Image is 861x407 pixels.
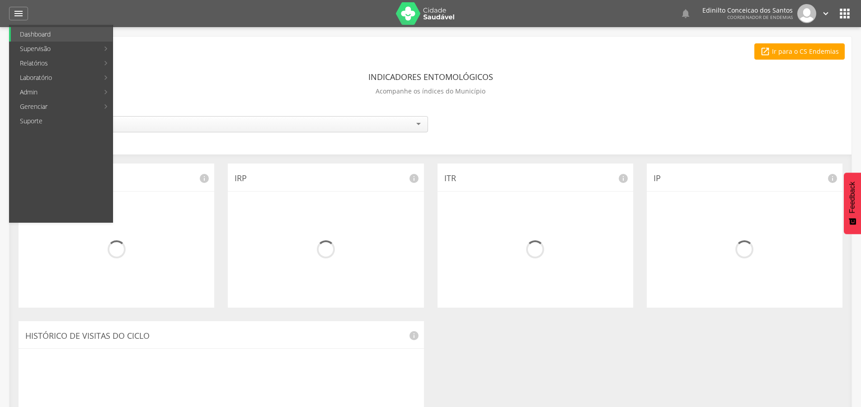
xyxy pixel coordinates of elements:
a:  [9,7,28,20]
p: Acompanhe os índices do Município [376,85,485,98]
i:  [837,6,852,21]
button: Feedback - Mostrar pesquisa [844,173,861,234]
a: Gerenciar [11,99,99,114]
span: Feedback [848,182,856,213]
p: IB [25,173,207,184]
a:  [680,4,691,23]
a: Ir para o CS Endemias [754,43,845,60]
p: Histórico de Visitas do Ciclo [25,330,417,342]
i:  [680,8,691,19]
a: Dashboard [11,27,113,42]
a:  [821,4,831,23]
a: Laboratório [11,70,99,85]
span: Coordenador de Endemias [727,14,793,20]
a: Relatórios [11,56,99,70]
a: Suporte [11,114,113,128]
i:  [821,9,831,19]
i:  [760,47,770,56]
p: Edinilto Conceicao dos Santos [702,7,793,14]
a: Admin [11,85,99,99]
header: Indicadores Entomológicos [368,69,493,85]
i: info [409,330,419,341]
i: info [618,173,629,184]
i: info [409,173,419,184]
i: info [827,173,838,184]
i:  [13,8,24,19]
a: Supervisão [11,42,99,56]
p: IP [654,173,836,184]
i: info [199,173,210,184]
p: IRP [235,173,417,184]
p: ITR [444,173,626,184]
